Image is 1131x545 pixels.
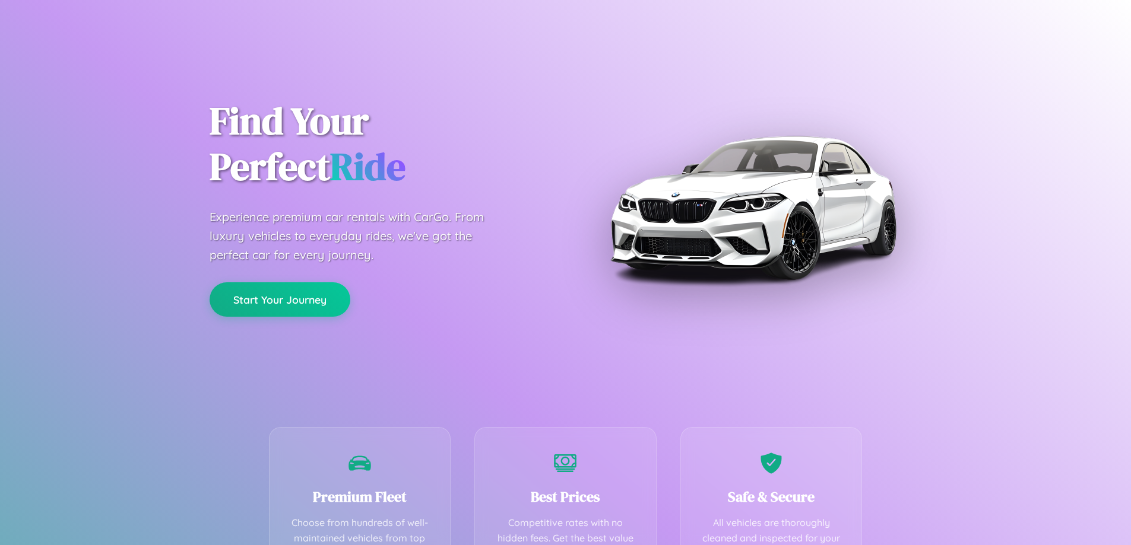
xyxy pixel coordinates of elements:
[210,282,350,317] button: Start Your Journey
[330,141,405,192] span: Ride
[287,487,433,506] h3: Premium Fleet
[699,487,844,506] h3: Safe & Secure
[210,98,548,190] h1: Find Your Perfect
[493,487,638,506] h3: Best Prices
[210,208,506,264] p: Experience premium car rentals with CarGo. From luxury vehicles to everyday rides, we've got the ...
[604,59,901,356] img: Premium BMW car rental vehicle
